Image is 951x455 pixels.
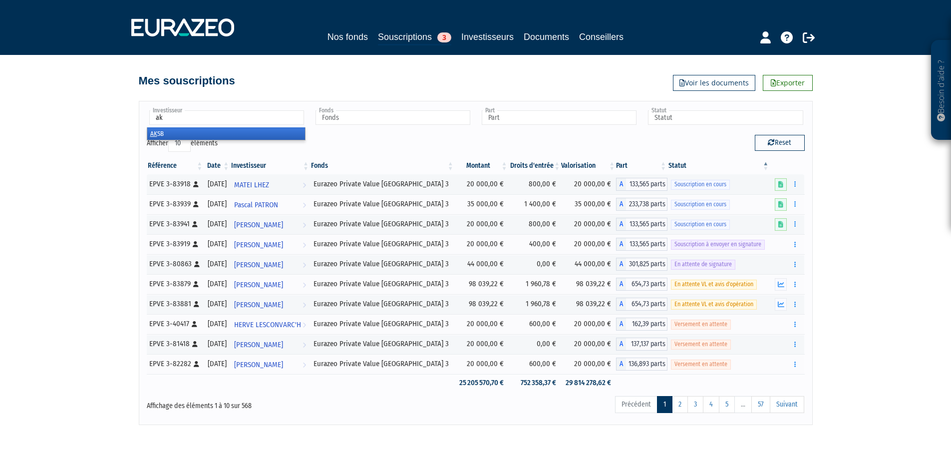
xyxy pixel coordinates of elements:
td: 20 000,00 € [455,174,509,194]
div: A - Eurazeo Private Value Europe 3 [616,198,667,211]
div: [DATE] [207,239,227,249]
div: Domaine: [DOMAIN_NAME] [26,26,113,34]
i: [Français] Personne physique [193,241,198,247]
span: En attente de signature [671,260,735,269]
a: [PERSON_NAME] [230,354,310,374]
th: Statut : activer pour trier la colonne par ordre d&eacute;croissant [667,157,770,174]
td: 98 039,22 € [561,274,616,294]
td: 0,00 € [509,334,562,354]
i: [Français] Personne physique [192,221,198,227]
select: Afficheréléments [168,135,191,152]
div: EPVE 3-80863 [149,259,201,269]
td: 29 814 278,62 € [561,374,616,392]
span: A [616,338,626,351]
img: website_grey.svg [16,26,24,34]
a: 1 [657,396,672,413]
div: A - Eurazeo Private Value Europe 3 [616,358,667,371]
td: 98 039,22 € [561,294,616,314]
span: [PERSON_NAME] [234,296,283,314]
span: [PERSON_NAME] [234,216,283,234]
span: 3 [437,32,451,42]
th: Droits d'entrée: activer pour trier la colonne par ordre croissant [509,157,562,174]
div: [DATE] [207,199,227,209]
div: Eurazeo Private Value [GEOGRAPHIC_DATA] 3 [314,299,451,309]
span: 233,738 parts [626,198,667,211]
i: Voir l'investisseur [303,256,306,274]
a: Conseillers [579,30,624,44]
span: 654,73 parts [626,278,667,291]
div: EPVE 3-40417 [149,319,201,329]
div: Domaine [51,59,77,65]
td: 600,00 € [509,354,562,374]
a: [PERSON_NAME] [230,234,310,254]
td: 800,00 € [509,174,562,194]
span: A [616,178,626,191]
span: A [616,358,626,371]
td: 44 000,00 € [561,254,616,274]
span: En attente VL et avis d'opération [671,280,757,289]
span: HERVE LESCONVARC'H [234,316,301,334]
i: Voir l'investisseur [303,276,306,294]
td: 35 000,00 € [455,194,509,214]
a: [PERSON_NAME] [230,214,310,234]
div: Eurazeo Private Value [GEOGRAPHIC_DATA] 3 [314,339,451,349]
span: Souscription en cours [671,200,730,209]
th: Investisseur: activer pour trier la colonne par ordre croissant [230,157,310,174]
td: 20 000,00 € [455,354,509,374]
div: A - Eurazeo Private Value Europe 3 [616,338,667,351]
a: [PERSON_NAME] [230,254,310,274]
span: Versement en attente [671,340,731,349]
td: 25 205 570,70 € [455,374,509,392]
div: EPVE 3-83879 [149,279,201,289]
i: Voir l'investisseur [303,316,306,334]
i: [Français] Personne physique [193,281,199,287]
td: 20 000,00 € [561,174,616,194]
i: [Français] Personne physique [193,181,199,187]
td: 20 000,00 € [561,234,616,254]
span: A [616,298,626,311]
td: 20 000,00 € [455,214,509,234]
th: Valorisation: activer pour trier la colonne par ordre croissant [561,157,616,174]
td: 400,00 € [509,234,562,254]
a: [PERSON_NAME] [230,334,310,354]
td: 800,00 € [509,214,562,234]
div: A - Eurazeo Private Value Europe 3 [616,238,667,251]
div: Affichage des éléments 1 à 10 sur 568 [147,395,412,411]
div: A - Eurazeo Private Value Europe 3 [616,218,667,231]
td: 20 000,00 € [561,354,616,374]
i: Voir l'investisseur [303,196,306,214]
span: A [616,198,626,211]
span: 137,137 parts [626,338,667,351]
div: Eurazeo Private Value [GEOGRAPHIC_DATA] 3 [314,279,451,289]
div: EPVE 3-83939 [149,199,201,209]
td: 1 960,78 € [509,294,562,314]
h4: Mes souscriptions [139,75,235,87]
img: tab_domain_overview_orange.svg [40,58,48,66]
span: A [616,218,626,231]
div: A - Eurazeo Private Value Europe 3 [616,318,667,331]
i: Voir l'investisseur [303,176,306,194]
a: Souscriptions3 [378,30,451,45]
div: [DATE] [207,259,227,269]
i: [Français] Personne physique [194,261,200,267]
td: 1 960,78 € [509,274,562,294]
i: Voir l'investisseur [303,216,306,234]
span: 301,825 parts [626,258,667,271]
span: A [616,258,626,271]
span: [PERSON_NAME] [234,256,283,274]
a: MATEI LHEZ [230,174,310,194]
span: [PERSON_NAME] [234,276,283,294]
a: 4 [703,396,719,413]
th: Date: activer pour trier la colonne par ordre croissant [204,157,230,174]
a: HERVE LESCONVARC'H [230,314,310,334]
td: 20 000,00 € [455,314,509,334]
div: Eurazeo Private Value [GEOGRAPHIC_DATA] 3 [314,259,451,269]
a: Documents [524,30,569,44]
i: Voir l'investisseur [303,336,306,354]
i: [Français] Personne physique [194,301,199,307]
a: [PERSON_NAME] [230,274,310,294]
span: En attente VL et avis d'opération [671,300,757,309]
span: 136,893 parts [626,358,667,371]
td: 0,00 € [509,254,562,274]
td: 98 039,22 € [455,274,509,294]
